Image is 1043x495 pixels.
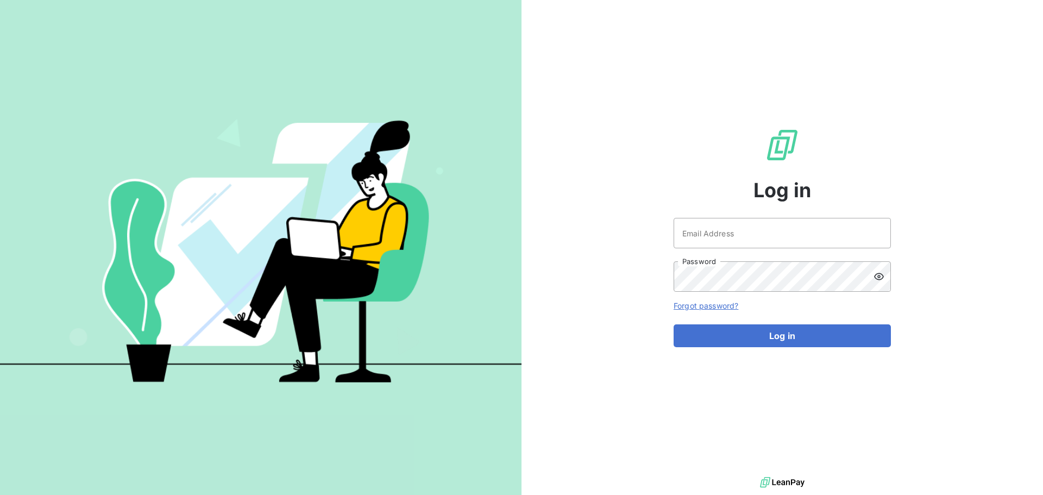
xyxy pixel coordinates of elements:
[753,176,812,205] span: Log in
[765,128,800,162] img: LeanPay Logo
[674,324,891,347] button: Log in
[674,218,891,248] input: placeholder
[760,474,805,491] img: logo
[674,301,738,310] a: Forgot password?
